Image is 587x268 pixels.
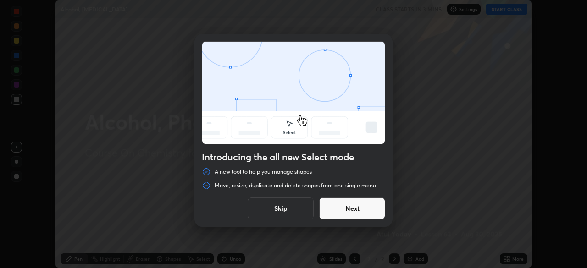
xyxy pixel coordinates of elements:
[215,182,376,189] p: Move, resize, duplicate and delete shapes from one single menu
[202,42,385,146] div: animation
[248,197,314,219] button: Skip
[215,168,312,175] p: A new tool to help you manage shapes
[319,197,385,219] button: Next
[202,152,385,163] h4: Introducing the all new Select mode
